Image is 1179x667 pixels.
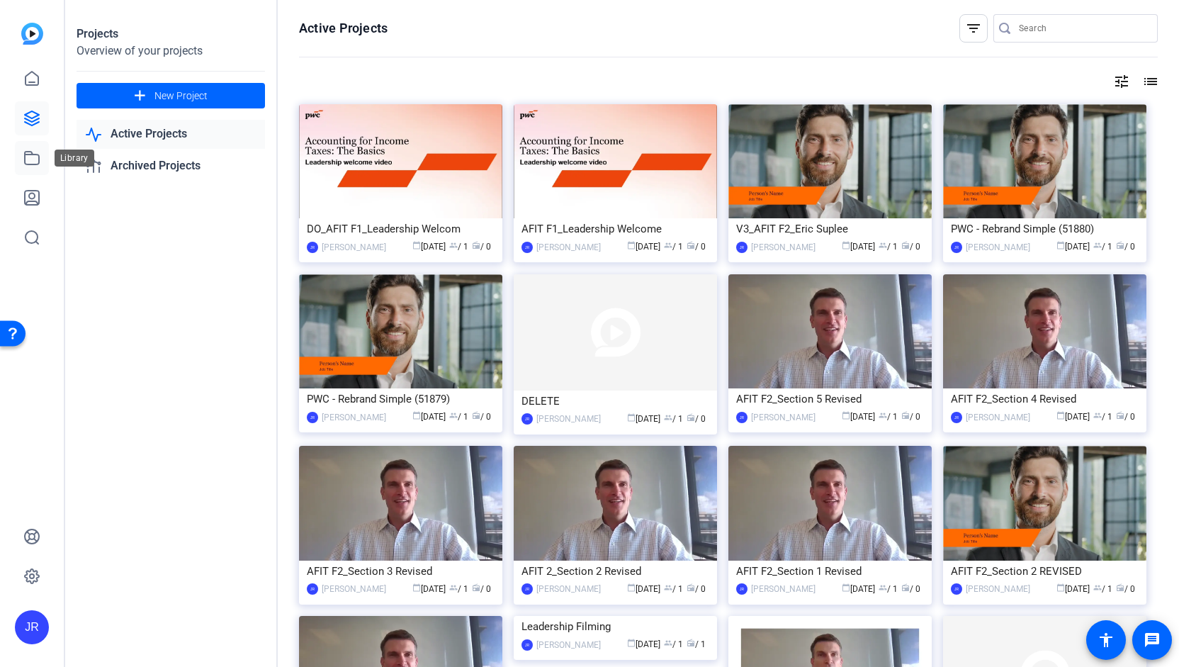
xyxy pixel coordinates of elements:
[412,412,446,422] span: [DATE]
[521,583,533,595] div: JR
[307,561,495,582] div: AFIT F2_Section 3 Revised
[307,242,318,253] div: JR
[521,391,709,412] div: DELETE
[299,20,388,37] h1: Active Projects
[879,242,898,252] span: / 1
[627,242,660,252] span: [DATE]
[627,414,660,424] span: [DATE]
[879,241,887,250] span: group
[21,23,43,45] img: blue-gradient.svg
[842,583,850,592] span: calendar_today
[307,583,318,595] div: JR
[536,240,601,254] div: [PERSON_NAME]
[1019,20,1146,37] input: Search
[322,582,386,596] div: [PERSON_NAME]
[521,218,709,240] div: AFIT F1_Leadership Welcome
[536,412,601,426] div: [PERSON_NAME]
[687,414,706,424] span: / 0
[449,411,458,420] span: group
[966,582,1030,596] div: [PERSON_NAME]
[627,639,660,649] span: [DATE]
[449,241,458,250] span: group
[1116,584,1135,594] span: / 0
[736,218,924,240] div: V3_AFIT F2_Eric Suplee
[901,241,910,250] span: radio
[1093,241,1102,250] span: group
[951,242,962,253] div: JR
[627,639,636,647] span: calendar_today
[901,242,920,252] span: / 0
[664,584,683,594] span: / 1
[751,582,816,596] div: [PERSON_NAME]
[879,583,887,592] span: group
[879,412,898,422] span: / 1
[687,639,695,647] span: radio
[664,639,683,649] span: / 1
[131,87,149,105] mat-icon: add
[951,412,962,423] div: JR
[1098,632,1115,649] mat-icon: accessibility
[77,152,265,181] a: Archived Projects
[879,584,898,594] span: / 1
[322,410,386,425] div: [PERSON_NAME]
[736,561,924,582] div: AFIT F2_Section 1 Revised
[965,20,982,37] mat-icon: filter_list
[472,584,491,594] span: / 0
[307,412,318,423] div: JR
[1116,412,1135,422] span: / 0
[664,583,672,592] span: group
[687,583,695,592] span: radio
[55,150,94,167] div: Library
[521,639,533,651] div: JR
[77,120,265,149] a: Active Projects
[664,414,683,424] span: / 1
[901,583,910,592] span: radio
[449,584,468,594] span: / 1
[1141,73,1158,90] mat-icon: list
[751,410,816,425] div: [PERSON_NAME]
[1056,242,1090,252] span: [DATE]
[322,240,386,254] div: [PERSON_NAME]
[951,561,1139,582] div: AFIT F2_Section 2 REVISED
[1056,583,1065,592] span: calendar_today
[901,412,920,422] span: / 0
[966,240,1030,254] div: [PERSON_NAME]
[842,411,850,420] span: calendar_today
[472,583,480,592] span: radio
[901,584,920,594] span: / 0
[842,241,850,250] span: calendar_today
[1116,241,1124,250] span: radio
[627,241,636,250] span: calendar_today
[951,218,1139,240] div: PWC - Rebrand Simple (51880)
[521,616,709,637] div: Leadership Filming
[1144,632,1161,649] mat-icon: message
[521,561,709,582] div: AFIT 2_Section 2 Revised
[951,583,962,595] div: JR
[842,412,875,422] span: [DATE]
[1056,241,1065,250] span: calendar_today
[664,242,683,252] span: / 1
[1093,583,1102,592] span: group
[951,388,1139,410] div: AFIT F2_Section 4 Revised
[412,242,446,252] span: [DATE]
[1113,73,1130,90] mat-icon: tune
[901,411,910,420] span: radio
[472,242,491,252] span: / 0
[1093,584,1112,594] span: / 1
[1093,242,1112,252] span: / 1
[736,242,748,253] div: JR
[15,610,49,644] div: JR
[472,411,480,420] span: radio
[412,583,421,592] span: calendar_today
[736,412,748,423] div: JR
[1116,583,1124,592] span: radio
[521,242,533,253] div: JR
[1093,411,1102,420] span: group
[687,241,695,250] span: radio
[472,241,480,250] span: radio
[627,584,660,594] span: [DATE]
[842,242,875,252] span: [DATE]
[842,584,875,594] span: [DATE]
[687,639,706,649] span: / 1
[751,240,816,254] div: [PERSON_NAME]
